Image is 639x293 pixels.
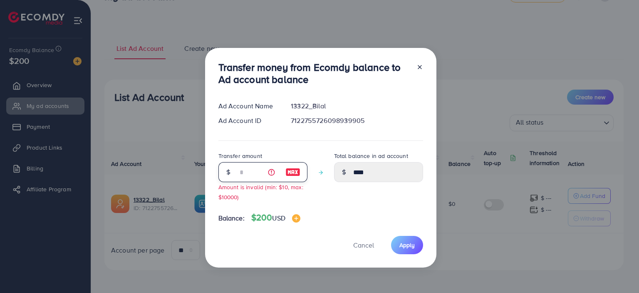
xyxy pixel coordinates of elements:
div: 13322_Bilal [284,101,429,111]
h3: Transfer money from Ecomdy balance to Ad account balance [218,61,410,85]
label: Transfer amount [218,152,262,160]
label: Total balance in ad account [334,152,408,160]
span: USD [272,213,285,223]
span: Cancel [353,240,374,250]
iframe: Chat [604,255,633,287]
div: Ad Account Name [212,101,285,111]
button: Apply [391,236,423,254]
span: Balance: [218,213,245,223]
h4: $200 [251,213,300,223]
span: Apply [399,241,415,249]
small: Amount is invalid (min: $10, max: $10000) [218,183,303,200]
button: Cancel [343,236,384,254]
img: image [285,167,300,177]
img: image [292,214,300,223]
div: Ad Account ID [212,116,285,125]
div: 7122755726098939905 [284,116,429,125]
